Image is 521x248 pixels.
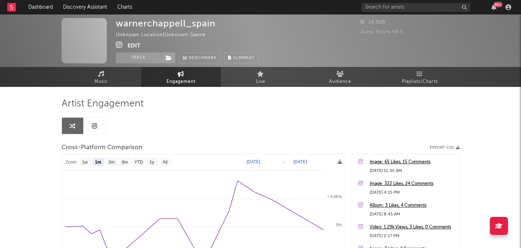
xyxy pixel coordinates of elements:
span: Summary [233,56,255,60]
button: Summary [224,52,259,63]
div: [DATE] 2:17 PM [370,232,456,240]
a: Image: 65 Likes, 15 Comments [370,158,456,167]
span: Jump Score: 48.5 [360,30,403,34]
a: Video: 1.29k Views, 3 Likes, 0 Comments [370,223,456,232]
text: [DATE] [247,159,260,164]
div: [DATE] 11:35 AM [370,167,456,175]
a: Live [221,67,301,87]
text: → [281,159,285,164]
div: warnerchappell_spain [116,18,215,29]
button: Export CSV [430,146,460,150]
span: Engagement [167,77,196,86]
span: Cross-Platform Comparison [62,143,142,152]
text: 6m [122,160,128,165]
span: Artist Engagement [62,100,144,108]
div: 99 + [493,2,503,7]
text: + 0.05% [327,194,342,199]
span: Benchmark [189,54,217,63]
button: 99+ [491,4,496,10]
button: Track [116,52,161,63]
a: Image: 322 Likes, 24 Comments [370,180,456,188]
text: 0% [336,223,342,227]
div: Unknown Location | Unknown Genre [116,31,214,39]
span: Playlists/Charts [402,77,438,86]
a: Benchmark [179,52,220,63]
a: Music [62,67,141,87]
a: Audience [301,67,380,87]
text: 1m [95,160,101,165]
div: [DATE] 8:43 AM [370,210,456,219]
a: Album: 3 Likes, 4 Comments [370,201,456,210]
span: 14.920 [360,20,385,25]
input: Search for artists [362,3,470,12]
div: [DATE] 4:15 PM [370,188,456,197]
text: 3m [108,160,114,165]
text: All [163,160,167,165]
text: YTD [134,160,143,165]
text: 1y [150,160,154,165]
span: Audience [329,77,351,86]
button: Edit [127,41,140,50]
a: Playlists/Charts [380,67,460,87]
a: Engagement [141,67,221,87]
text: Zoom [66,160,77,165]
text: 1w [82,160,88,165]
span: Music [94,77,108,86]
span: Live [256,77,265,86]
text: [DATE] [293,159,307,164]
